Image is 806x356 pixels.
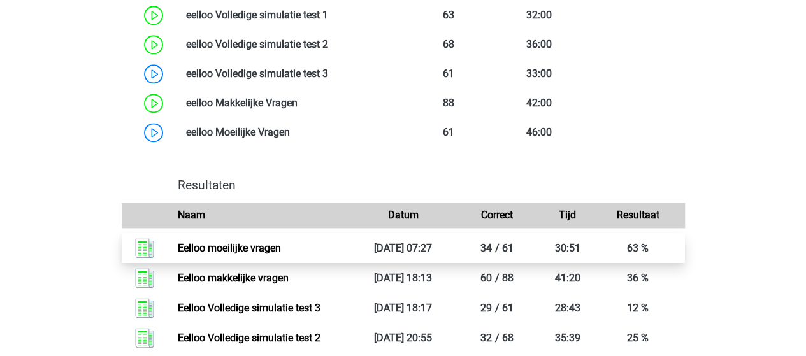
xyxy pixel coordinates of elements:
div: Resultaat [591,208,684,223]
a: Eelloo makkelijke vragen [178,272,289,284]
div: Naam [168,208,356,223]
div: Datum [356,208,450,223]
a: Eelloo Volledige simulatie test 3 [178,302,320,314]
a: Eelloo moeilijke vragen [178,242,281,254]
a: Eelloo Volledige simulatie test 2 [178,332,320,344]
div: eelloo Makkelijke Vragen [176,96,403,111]
div: eelloo Volledige simulatie test 1 [176,8,403,23]
div: Correct [450,208,543,223]
div: eelloo Volledige simulatie test 2 [176,37,403,52]
div: eelloo Volledige simulatie test 3 [176,66,403,82]
div: eelloo Moeilijke Vragen [176,125,403,140]
div: Tijd [543,208,591,223]
h4: Resultaten [178,178,675,192]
